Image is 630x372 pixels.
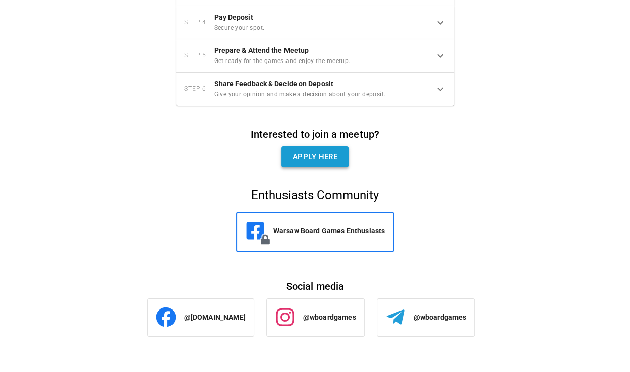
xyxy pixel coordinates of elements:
a: @wboardgames [267,299,364,335]
span: Step 4 [184,15,206,31]
h6: Social media [176,278,454,294]
a: @wboardgames [377,299,475,335]
span: Step 5 [184,48,206,64]
h6: Pay Deposit [214,12,265,23]
h5: Enthusiasts Community [176,188,454,204]
a: @[DOMAIN_NAME] [148,299,254,335]
span: Secure your spot. [214,23,265,33]
div: Step 4Pay DepositSecure your spot. [176,6,454,39]
div: Step 5Prepare & Attend the MeetupGet ready for the games and enjoy the meetup. [176,39,454,73]
p: Warsaw Board Games Enthusiasts [273,226,385,236]
p: @wboardgames [303,312,356,322]
h6: Prepare & Attend the Meetup [214,45,351,56]
p: @[DOMAIN_NAME] [184,312,246,322]
a: Warsaw Board Games Enthusiasts [237,213,393,249]
span: Get ready for the games and enjoy the meetup. [214,56,351,67]
h6: Share Feedback & Decide on Deposit [214,79,386,90]
div: Step 6Share Feedback & Decide on DepositGive your opinion and make a decision about your deposit. [176,73,454,106]
span: Give your opinion and make a decision about your deposit. [214,90,386,100]
span: Step 6 [184,81,206,97]
h6: Interested to join a meetup? [176,126,454,142]
p: @wboardgames [414,312,467,322]
a: Apply here [281,146,349,167]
